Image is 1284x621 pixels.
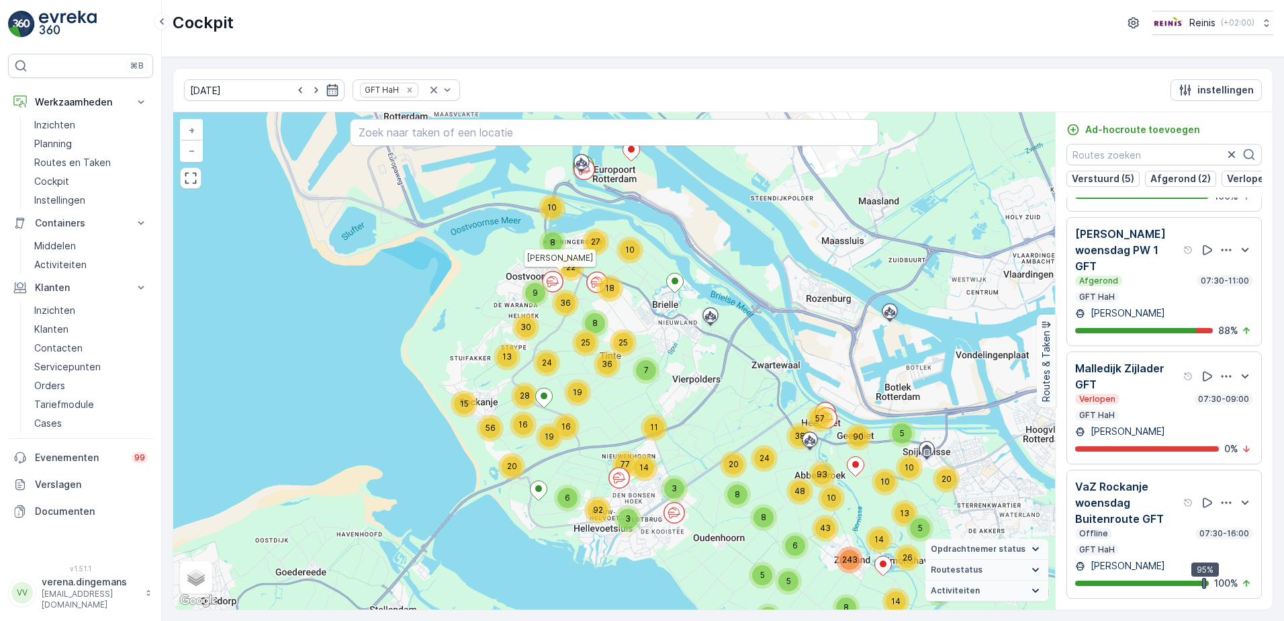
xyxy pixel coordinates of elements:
a: Tariefmodule [29,395,153,414]
p: Malledijk Zijlader GFT [1075,360,1181,392]
div: 48 [786,478,813,505]
span: − [189,144,195,156]
p: Afgerond (2) [1150,172,1211,185]
span: 77 [621,459,630,469]
summary: Routestatus [925,560,1048,581]
a: Cases [29,414,153,433]
div: 24 [751,445,778,472]
div: 8 [539,229,566,256]
a: Evenementen99 [8,444,153,471]
div: 8 [833,594,860,621]
div: 15 [451,390,477,417]
div: 9 [522,280,549,306]
a: Routes en Taken [29,153,153,172]
span: 10 [625,245,635,255]
p: [EMAIL_ADDRESS][DOMAIN_NAME] [42,589,138,610]
span: 10 [547,202,557,212]
span: 243 [842,554,858,565]
span: 3 [625,513,631,524]
p: ( +02:00 ) [1221,17,1254,28]
summary: Opdrachtnemer status [925,539,1048,560]
span: 14 [874,534,884,544]
span: 8 [592,318,598,328]
p: Servicepunten [34,360,101,374]
a: Contacten [29,339,153,358]
span: 6 [792,540,798,550]
div: 77 [612,451,639,478]
span: Opdrachtnemer status [931,544,1025,554]
p: Verlopen [1078,394,1117,405]
span: 13 [900,508,909,518]
a: Cockpit [29,172,153,191]
p: Klanten [35,281,126,294]
p: Tariefmodule [34,398,94,411]
button: Containers [8,210,153,237]
a: Dit gebied openen in Google Maps (er wordt een nieuw venster geopend) [177,592,221,610]
p: Verstuurd (5) [1072,172,1134,185]
span: 6 [565,493,570,503]
p: Verlopen (1) [1227,172,1283,185]
p: 99 [134,452,145,463]
div: help tooltippictogram [1183,245,1194,255]
div: 16 [510,411,537,438]
div: GFT HaH [361,83,401,96]
div: 8 [724,481,751,508]
span: 18 [605,283,614,293]
span: 3 [672,483,677,493]
p: Offline [1078,528,1109,539]
div: 20 [720,451,747,478]
div: 13 [494,343,520,370]
a: Activiteiten [29,255,153,274]
span: 14 [639,462,649,472]
p: 88 % [1218,324,1238,337]
div: 22 [557,254,584,281]
div: help tooltippictogram [1183,497,1194,508]
p: Cases [34,417,62,430]
a: Servicepunten [29,358,153,376]
span: 13 [502,351,512,362]
div: 20 [498,453,525,480]
div: 6 [554,485,581,511]
p: Containers [35,216,126,230]
span: 57 [815,413,825,423]
div: 43 [812,515,839,542]
input: dd/mm/yyyy [184,79,345,101]
p: Inzichten [34,118,75,132]
div: 90 [845,423,872,450]
p: 100 % [1214,577,1238,590]
img: logo_light-DOdMpM7g.png [39,11,97,38]
span: 90 [853,431,864,442]
span: 26 [903,552,913,563]
p: Middelen [34,239,76,253]
a: Klanten [29,320,153,339]
span: 10 [880,477,890,487]
div: help tooltippictogram [1183,371,1194,382]
div: VV [11,582,33,604]
span: 24 [760,453,770,463]
span: 43 [820,523,831,533]
span: 36 [602,359,612,369]
div: 18 [596,275,623,302]
span: 22 [566,262,576,272]
div: 56 [477,415,504,442]
a: In zoomen [181,120,201,140]
span: 48 [794,486,805,496]
div: Remove GFT HaH [402,85,417,95]
img: Reinis-Logo-Vrijstaand_Tekengebied-1-copy2_aBO4n7j.png [1152,15,1184,30]
summary: Activiteiten [925,581,1048,602]
span: 8 [735,489,740,499]
span: 8 [843,602,849,612]
div: 5 [907,515,933,542]
div: 10 [818,485,845,511]
span: 92 [593,505,603,515]
a: Verslagen [8,471,153,498]
a: Orders [29,376,153,395]
p: Instellingen [34,194,85,207]
span: 20 [942,474,952,484]
p: Ad-hocroute toevoegen [1085,123,1200,136]
div: 25 [610,329,637,356]
button: Verstuurd (5) [1066,171,1140,187]
p: Evenementen [35,451,124,464]
span: Activiteiten [931,585,980,596]
div: 13 [891,500,918,527]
